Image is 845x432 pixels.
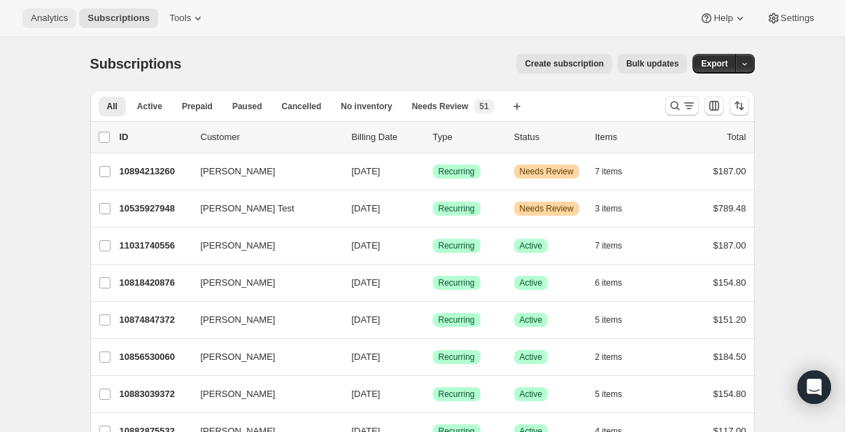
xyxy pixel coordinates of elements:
div: Open Intercom Messenger [797,370,831,404]
button: [PERSON_NAME] Test [192,197,332,220]
span: Active [520,277,543,288]
span: [DATE] [352,314,381,325]
span: Active [520,351,543,363]
span: [PERSON_NAME] [201,350,276,364]
p: Status [514,130,584,144]
span: Needs Review [412,101,469,112]
span: Active [520,389,543,400]
button: [PERSON_NAME] [192,383,332,405]
button: 7 items [595,236,638,256]
div: 11031740556[PERSON_NAME][DATE]SuccessRecurringSuccessActive7 items$187.00 [120,236,746,256]
span: $154.80 [713,389,746,399]
p: 11031740556 [120,239,190,253]
span: Active [520,314,543,326]
span: Recurring [439,240,475,251]
span: Needs Review [520,166,574,177]
span: 6 items [595,277,623,288]
span: [DATE] [352,277,381,288]
span: Recurring [439,166,475,177]
span: No inventory [341,101,392,112]
span: Prepaid [182,101,213,112]
div: IDCustomerBilling DateTypeStatusItemsTotal [120,130,746,144]
button: Export [693,54,736,74]
span: [PERSON_NAME] [201,387,276,401]
button: [PERSON_NAME] [192,160,332,183]
span: 7 items [595,240,623,251]
p: 10535927948 [120,202,190,216]
p: 10883039372 [120,387,190,401]
div: 10883039372[PERSON_NAME][DATE]SuccessRecurringSuccessActive5 items$154.80 [120,384,746,404]
button: Bulk updates [618,54,687,74]
span: Help [713,13,732,24]
span: [DATE] [352,389,381,399]
span: [DATE] [352,203,381,214]
span: [DATE] [352,166,381,176]
button: Sort the results [730,96,749,116]
span: Export [701,58,727,69]
span: [DATE] [352,351,381,362]
button: 5 items [595,384,638,404]
span: 2 items [595,351,623,363]
span: Active [137,101,162,112]
span: $789.48 [713,203,746,214]
span: Settings [781,13,814,24]
span: [PERSON_NAME] Test [201,202,294,216]
div: 10894213260[PERSON_NAME][DATE]SuccessRecurringWarningNeeds Review7 items$187.00 [120,162,746,181]
div: Type [433,130,503,144]
p: Billing Date [352,130,422,144]
span: Bulk updates [626,58,679,69]
button: 7 items [595,162,638,181]
button: [PERSON_NAME] [192,346,332,368]
button: Tools [161,8,213,28]
span: Cancelled [282,101,322,112]
p: 10874847372 [120,313,190,327]
button: Subscriptions [79,8,158,28]
button: [PERSON_NAME] [192,309,332,331]
span: Subscriptions [87,13,150,24]
span: Recurring [439,314,475,326]
span: 5 items [595,314,623,326]
button: 2 items [595,347,638,367]
p: 10856530060 [120,350,190,364]
span: $187.00 [713,240,746,251]
p: Total [727,130,746,144]
div: 10874847372[PERSON_NAME][DATE]SuccessRecurringSuccessActive5 items$151.20 [120,310,746,330]
button: Create new view [506,97,528,116]
span: 7 items [595,166,623,177]
span: $151.20 [713,314,746,325]
span: [PERSON_NAME] [201,165,276,179]
span: Subscriptions [90,56,182,71]
p: 10818420876 [120,276,190,290]
span: Recurring [439,203,475,214]
button: 6 items [595,273,638,293]
button: [PERSON_NAME] [192,235,332,257]
span: Analytics [31,13,68,24]
span: Recurring [439,351,475,363]
button: Analytics [22,8,76,28]
button: Help [691,8,755,28]
span: [PERSON_NAME] [201,239,276,253]
button: 3 items [595,199,638,218]
span: Recurring [439,277,475,288]
span: All [107,101,118,112]
span: Recurring [439,389,475,400]
div: 10535927948[PERSON_NAME] Test[DATE]SuccessRecurringWarningNeeds Review3 items$789.48 [120,199,746,218]
button: [PERSON_NAME] [192,272,332,294]
div: 10856530060[PERSON_NAME][DATE]SuccessRecurringSuccessActive2 items$184.50 [120,347,746,367]
div: Items [595,130,665,144]
button: 5 items [595,310,638,330]
button: Settings [758,8,823,28]
p: Customer [201,130,341,144]
span: [PERSON_NAME] [201,276,276,290]
p: 10894213260 [120,165,190,179]
span: [DATE] [352,240,381,251]
span: Paused [232,101,262,112]
span: Create subscription [525,58,604,69]
span: Tools [169,13,191,24]
span: $184.50 [713,351,746,362]
span: 51 [479,101,488,112]
span: $154.80 [713,277,746,288]
span: [PERSON_NAME] [201,313,276,327]
div: 10818420876[PERSON_NAME][DATE]SuccessRecurringSuccessActive6 items$154.80 [120,273,746,293]
button: Create subscription [516,54,612,74]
